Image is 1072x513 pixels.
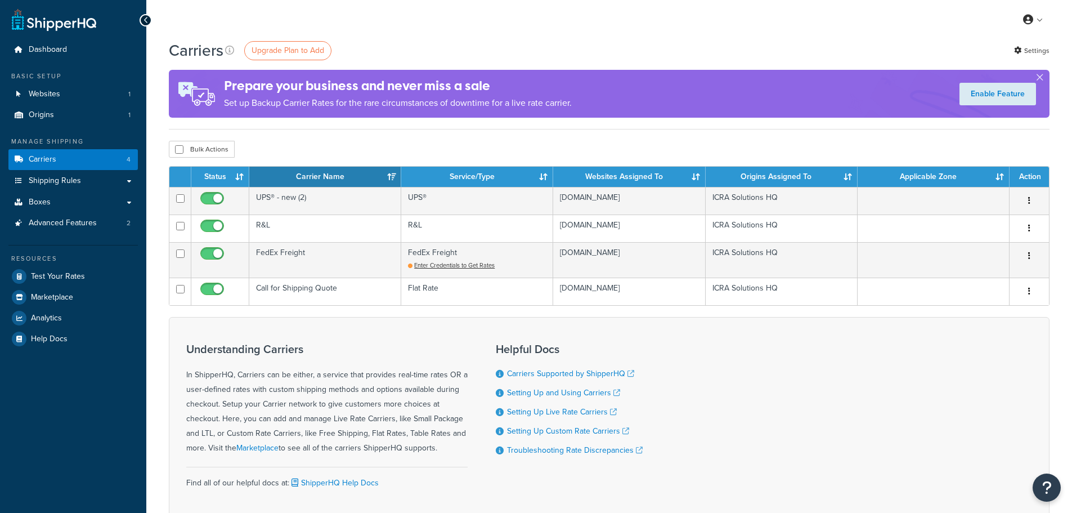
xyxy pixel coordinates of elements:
[8,105,138,126] li: Origins
[553,187,705,215] td: [DOMAIN_NAME]
[414,261,495,270] span: Enter Credentials to Get Rates
[706,242,858,278] td: ICRA Solutions HQ
[128,110,131,120] span: 1
[186,343,468,355] h3: Understanding Carriers
[8,149,138,170] li: Carriers
[8,308,138,328] a: Analytics
[169,70,224,118] img: ad-rules-rateshop-fe6ec290ccb7230408bd80ed9643f0289d75e0ffd9eb532fc0e269fcd187b520.png
[31,293,73,302] span: Marketplace
[249,187,401,215] td: UPS® - new (2)
[128,90,131,99] span: 1
[8,213,138,234] li: Advanced Features
[31,334,68,344] span: Help Docs
[8,105,138,126] a: Origins 1
[289,477,379,489] a: ShipperHQ Help Docs
[186,343,468,456] div: In ShipperHQ, Carriers can be either, a service that provides real-time rates OR a user-defined r...
[29,45,67,55] span: Dashboard
[401,242,553,278] td: FedEx Freight
[29,90,60,99] span: Websites
[127,155,131,164] span: 4
[224,95,572,111] p: Set up Backup Carrier Rates for the rare circumstances of downtime for a live rate carrier.
[706,215,858,242] td: ICRA Solutions HQ
[249,278,401,305] td: Call for Shipping Quote
[706,167,858,187] th: Origins Assigned To: activate to sort column ascending
[706,278,858,305] td: ICRA Solutions HQ
[401,167,553,187] th: Service/Type: activate to sort column ascending
[8,287,138,307] a: Marketplace
[249,242,401,278] td: FedEx Freight
[169,141,235,158] button: Bulk Actions
[252,44,324,56] span: Upgrade Plan to Add
[244,41,331,60] a: Upgrade Plan to Add
[858,167,1010,187] th: Applicable Zone: activate to sort column ascending
[507,406,617,418] a: Setting Up Live Rate Carriers
[8,192,138,213] a: Boxes
[8,213,138,234] a: Advanced Features 2
[29,198,51,207] span: Boxes
[31,272,85,282] span: Test Your Rates
[12,8,96,31] a: ShipperHQ Home
[186,467,468,490] div: Find all of our helpful docs at:
[8,84,138,105] li: Websites
[496,343,643,355] h3: Helpful Docs
[507,387,620,399] a: Setting Up and Using Carriers
[127,218,131,228] span: 2
[553,167,705,187] th: Websites Assigned To: activate to sort column ascending
[8,137,138,146] div: Manage Shipping
[29,155,56,164] span: Carriers
[8,39,138,60] a: Dashboard
[224,77,572,95] h4: Prepare your business and never miss a sale
[507,444,643,456] a: Troubleshooting Rate Discrepancies
[8,149,138,170] a: Carriers 4
[8,84,138,105] a: Websites 1
[1033,474,1061,502] button: Open Resource Center
[408,261,495,270] a: Enter Credentials to Get Rates
[401,278,553,305] td: Flat Rate
[1010,167,1049,187] th: Action
[553,278,705,305] td: [DOMAIN_NAME]
[249,167,401,187] th: Carrier Name: activate to sort column ascending
[401,215,553,242] td: R&L
[959,83,1036,105] a: Enable Feature
[169,39,223,61] h1: Carriers
[29,110,54,120] span: Origins
[249,215,401,242] td: R&L
[1014,43,1049,59] a: Settings
[553,215,705,242] td: [DOMAIN_NAME]
[31,314,62,323] span: Analytics
[29,218,97,228] span: Advanced Features
[8,266,138,287] a: Test Your Rates
[706,187,858,215] td: ICRA Solutions HQ
[8,72,138,81] div: Basic Setup
[191,167,249,187] th: Status: activate to sort column ascending
[236,442,279,454] a: Marketplace
[401,187,553,215] td: UPS®
[507,368,634,380] a: Carriers Supported by ShipperHQ
[8,329,138,349] a: Help Docs
[553,242,705,278] td: [DOMAIN_NAME]
[29,176,81,186] span: Shipping Rules
[8,171,138,191] a: Shipping Rules
[8,254,138,264] div: Resources
[507,425,629,437] a: Setting Up Custom Rate Carriers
